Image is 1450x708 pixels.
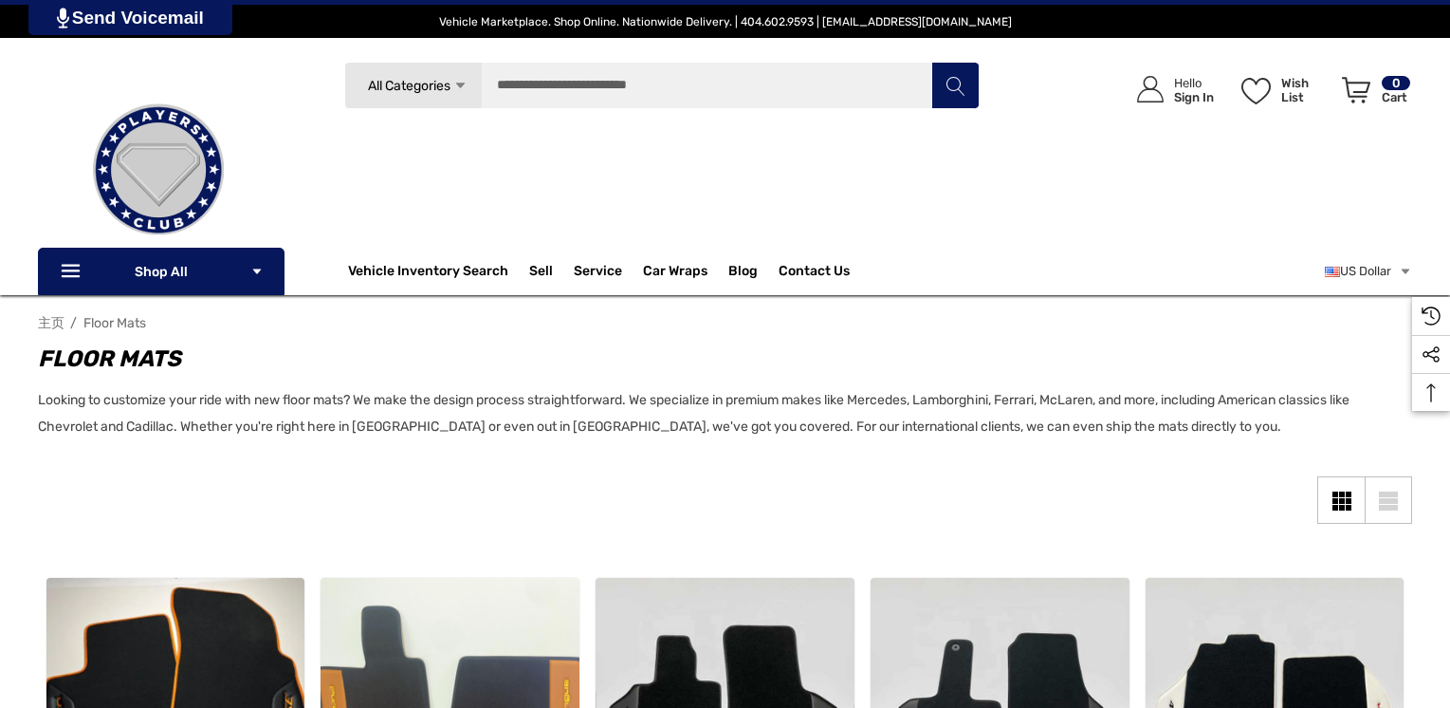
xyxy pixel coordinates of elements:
[1325,252,1412,290] a: USD
[1382,90,1410,104] p: Cart
[368,78,450,94] span: All Categories
[1317,476,1365,524] a: Grid View
[348,263,508,284] a: Vehicle Inventory Search
[1422,345,1441,364] svg: Social Media
[38,248,284,295] p: Shop All
[574,263,622,284] a: Service
[38,387,1393,440] p: Looking to customize your ride with new floor mats? We make the design process straightforward. W...
[439,15,1012,28] span: Vehicle Marketplace. Shop Online. Nationwide Delivery. | 404.602.9593 | [EMAIL_ADDRESS][DOMAIN_NAME]
[643,252,728,290] a: Car Wraps
[1241,78,1271,104] svg: Wish List
[1422,307,1441,326] svg: Recently Viewed
[57,8,69,28] img: PjwhLS0gR2VuZXJhdG9yOiBHcmF2aXQuaW8gLS0+PHN2ZyB4bWxucz0iaHR0cDovL3d3dy53My5vcmcvMjAwMC9zdmciIHhtb...
[1281,76,1331,104] p: Wish List
[529,252,574,290] a: Sell
[643,263,707,284] span: Car Wraps
[1174,90,1214,104] p: Sign In
[1342,77,1370,103] svg: Review Your Cart
[1233,57,1333,122] a: Wish List Wish List
[38,342,1393,376] h1: Floor Mats
[59,261,87,283] svg: Icon Line
[64,75,253,265] img: Players Club | Cars For Sale
[1115,57,1223,122] a: Sign in
[38,315,64,331] a: 主页
[250,265,264,278] svg: Icon Arrow Down
[931,62,979,109] button: Search
[1174,76,1214,90] p: Hello
[779,263,850,284] a: Contact Us
[38,307,1412,340] nav: Breadcrumb
[344,62,482,109] a: All Categories Icon Arrow Down Icon Arrow Up
[1412,383,1450,402] svg: Top
[728,263,758,284] a: Blog
[1365,476,1412,524] a: List View
[1333,57,1412,131] a: Cart with 0 items
[1137,76,1164,102] svg: Icon User Account
[529,263,553,284] span: Sell
[83,315,146,331] a: Floor Mats
[453,79,468,93] svg: Icon Arrow Down
[1382,76,1410,90] p: 0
